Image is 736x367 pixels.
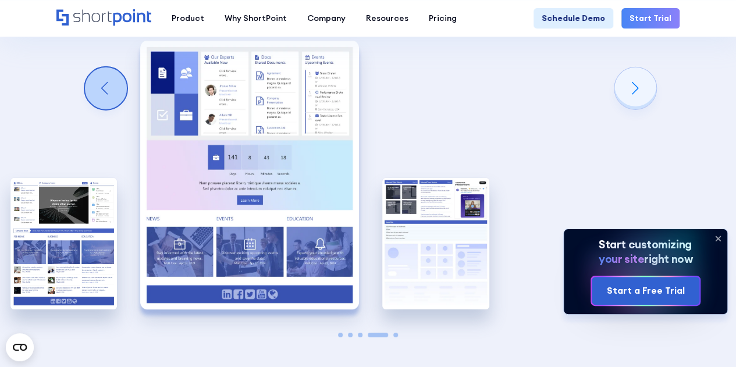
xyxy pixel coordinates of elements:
a: Company [297,8,355,28]
div: Next slide [614,67,656,109]
div: Start a Free Trial [606,284,684,298]
a: Start a Free Trial [592,277,699,305]
a: Home [56,9,151,27]
img: HR SharePoint site example for documents [140,41,359,309]
img: Internal SharePoint site example for knowledge base [382,178,489,309]
div: Widget de chat [678,311,736,367]
div: Previous slide [85,67,127,109]
img: SharePoint Communication site example for news [10,178,117,309]
div: Why ShortPoint [225,12,287,24]
div: Product [172,12,204,24]
a: Product [161,8,214,28]
span: Go to slide 4 [368,333,388,337]
div: Resources [366,12,408,24]
a: Why ShortPoint [214,8,297,28]
span: Go to slide 2 [348,333,353,337]
a: Start Trial [621,8,680,28]
iframe: Chat Widget [678,311,736,367]
button: Open CMP widget [6,333,34,361]
a: Resources [355,8,418,28]
a: Schedule Demo [534,8,613,28]
div: 5 / 5 [382,178,489,309]
span: Go to slide 1 [338,333,343,337]
div: 4 / 5 [140,41,359,309]
a: Pricing [418,8,467,28]
span: Go to slide 3 [358,333,362,337]
div: Pricing [429,12,457,24]
div: 3 / 5 [10,178,117,309]
span: Go to slide 5 [393,333,398,337]
div: Company [307,12,346,24]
